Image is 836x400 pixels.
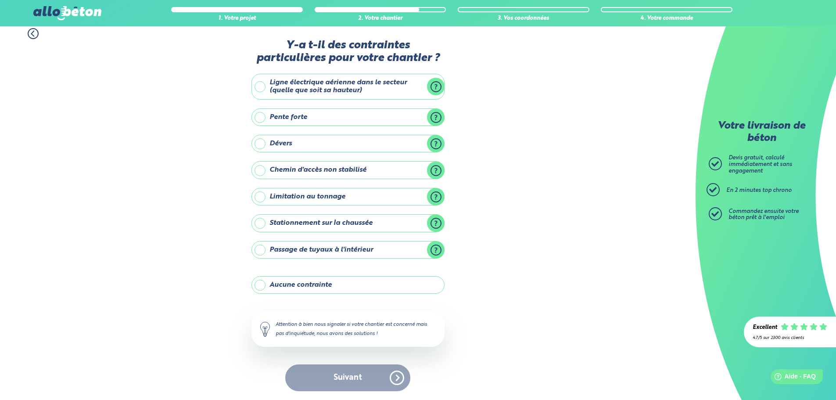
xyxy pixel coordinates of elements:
div: 4. Votre commande [601,15,732,22]
label: Ligne électrique aérienne dans le secteur (quelle que soit sa hauteur) [251,74,445,100]
label: Aucune contrainte [251,276,445,294]
label: Limitation au tonnage [251,188,445,205]
label: Pente forte [251,108,445,126]
label: Y-a t-il des contraintes particulières pour votre chantier ? [251,39,445,65]
div: 2. Votre chantier [315,15,446,22]
div: 1. Votre projet [171,15,303,22]
label: Passage de tuyaux à l'intérieur [251,241,445,259]
label: Dévers [251,135,445,152]
label: Stationnement sur la chaussée [251,214,445,232]
label: Chemin d'accès non stabilisé [251,161,445,179]
div: 3. Vos coordonnées [458,15,589,22]
img: allobéton [33,6,101,20]
iframe: Help widget launcher [758,366,826,390]
div: Attention à bien nous signaler si votre chantier est concerné mais pas d'inquiétude, nous avons d... [251,311,445,346]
